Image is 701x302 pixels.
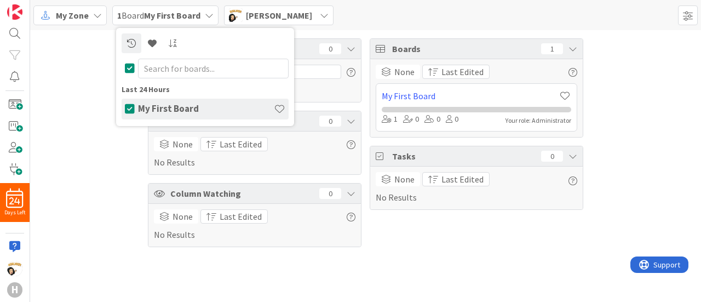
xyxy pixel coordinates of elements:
[392,42,536,55] span: Boards
[117,9,200,22] span: Board
[173,138,193,151] span: None
[154,209,355,241] div: No Results
[122,84,289,95] div: Last 24 Hours
[403,113,419,126] div: 0
[7,4,22,20] img: Visit kanbanzone.com
[382,113,398,126] div: 1
[173,210,193,223] span: None
[7,282,22,298] div: H
[376,172,577,204] div: No Results
[23,2,50,15] span: Support
[7,261,22,276] img: AT
[138,59,289,78] input: Search for boards...
[117,10,122,21] b: 1
[441,173,484,186] span: Last Edited
[229,8,243,22] img: AT
[170,187,314,200] span: Column Watching
[446,113,458,126] div: 0
[138,103,274,114] h4: My First Board
[382,89,558,102] a: My First Board
[541,151,563,162] div: 0
[144,10,200,21] b: My First Board
[424,113,440,126] div: 0
[394,173,415,186] span: None
[319,116,341,127] div: 0
[441,65,484,78] span: Last Edited
[154,137,355,169] div: No Results
[220,210,262,223] span: Last Edited
[505,116,571,126] div: Your role: Administrator
[220,138,262,151] span: Last Edited
[422,172,490,186] button: Last Edited
[200,209,268,224] button: Last Edited
[56,9,89,22] span: My Zone
[200,137,268,151] button: Last Edited
[319,43,341,54] div: 0
[9,197,20,205] span: 24
[394,65,415,78] span: None
[541,43,563,54] div: 1
[246,9,312,22] span: [PERSON_NAME]
[392,150,536,163] span: Tasks
[319,188,341,199] div: 0
[422,65,490,79] button: Last Edited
